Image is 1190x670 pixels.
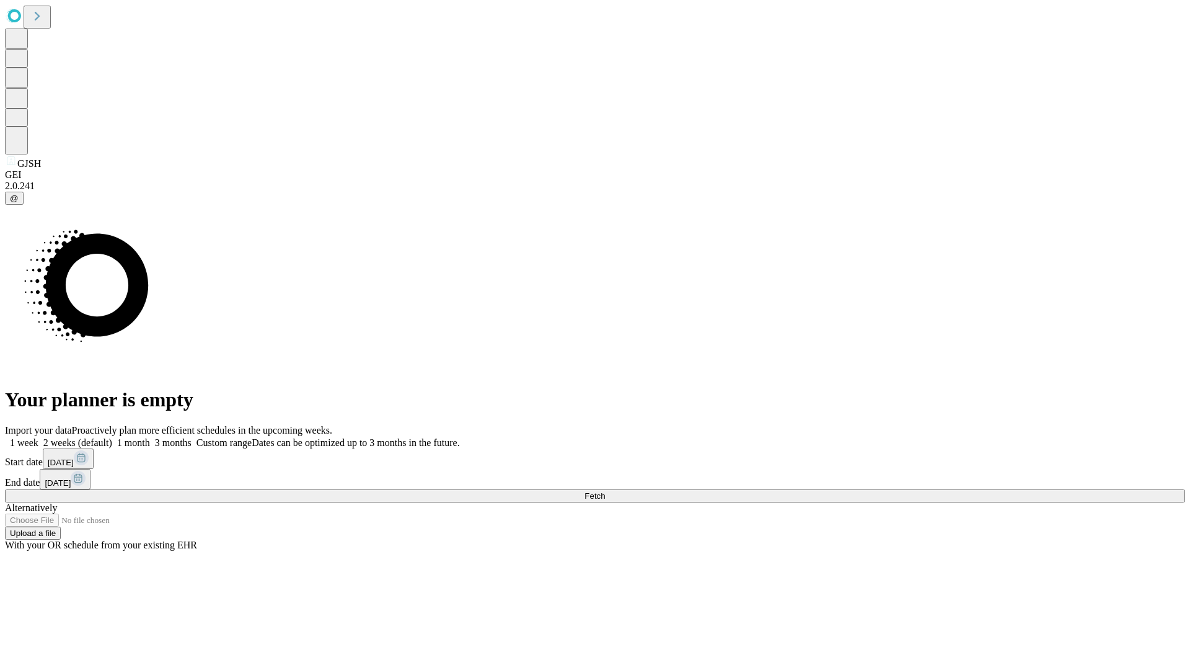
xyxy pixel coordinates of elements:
button: Upload a file [5,527,61,540]
span: @ [10,194,19,203]
span: 1 month [117,437,150,448]
span: [DATE] [45,478,71,488]
div: End date [5,469,1185,489]
span: Proactively plan more efficient schedules in the upcoming weeks. [72,425,332,435]
span: Alternatively [5,502,57,513]
button: @ [5,192,24,205]
div: Start date [5,449,1185,469]
button: Fetch [5,489,1185,502]
button: [DATE] [43,449,94,469]
span: GJSH [17,158,41,169]
div: 2.0.241 [5,181,1185,192]
span: [DATE] [48,458,74,467]
span: With your OR schedule from your existing EHR [5,540,197,550]
span: Fetch [584,491,605,501]
span: 2 weeks (default) [43,437,112,448]
h1: Your planner is empty [5,388,1185,411]
span: 3 months [155,437,192,448]
span: Dates can be optimized up to 3 months in the future. [252,437,459,448]
span: 1 week [10,437,38,448]
div: GEI [5,169,1185,181]
span: Import your data [5,425,72,435]
span: Custom range [196,437,252,448]
button: [DATE] [40,469,90,489]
